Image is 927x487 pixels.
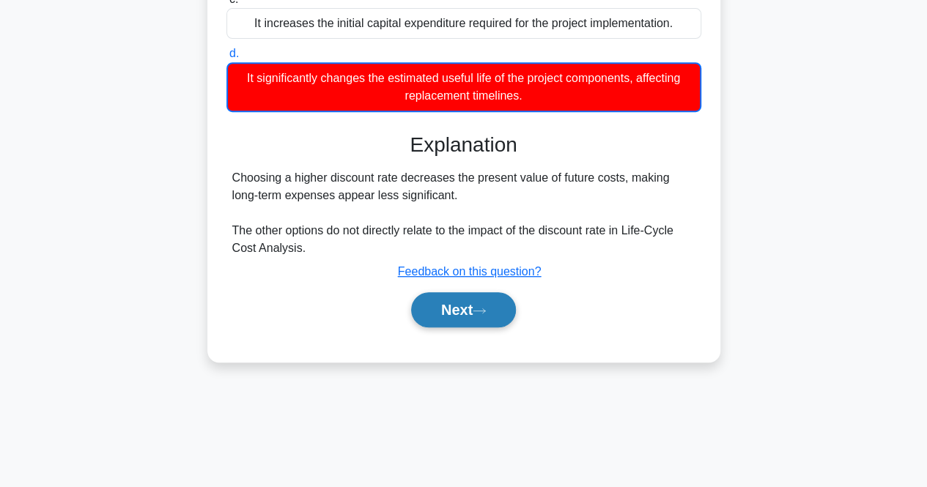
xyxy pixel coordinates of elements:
[235,133,693,157] h3: Explanation
[232,169,695,257] div: Choosing a higher discount rate decreases the present value of future costs, making long-term exp...
[226,62,701,112] div: It significantly changes the estimated useful life of the project components, affecting replaceme...
[229,47,239,59] span: d.
[411,292,516,327] button: Next
[226,8,701,39] div: It increases the initial capital expenditure required for the project implementation.
[398,265,542,278] a: Feedback on this question?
